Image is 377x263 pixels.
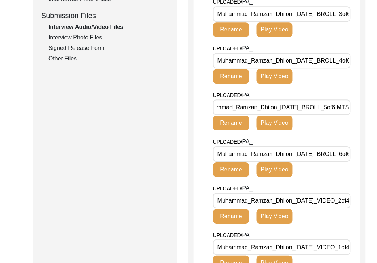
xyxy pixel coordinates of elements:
span: UPLOADED/ [213,186,242,191]
span: PA_ [242,232,253,238]
button: Play Video [257,162,293,177]
span: UPLOADED/ [213,139,242,145]
button: Rename [213,69,249,84]
div: Signed Release Form [48,44,169,52]
button: Rename [213,22,249,37]
span: PA_ [242,139,253,145]
span: UPLOADED/ [213,232,242,238]
button: Play Video [257,116,293,130]
button: Play Video [257,22,293,37]
div: Interview Photo Files [48,33,169,42]
div: Submission Files [41,10,169,21]
span: UPLOADED/ [213,92,242,98]
span: PA_ [242,45,253,51]
button: Rename [213,162,249,177]
button: Play Video [257,69,293,84]
div: Other Files [48,54,169,63]
span: PA_ [242,185,253,191]
button: Rename [213,209,249,224]
span: UPLOADED/ [213,46,242,51]
button: Rename [213,116,249,130]
span: PA_ [242,92,253,98]
button: Play Video [257,209,293,224]
div: Interview Audio/Video Files [48,23,169,31]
